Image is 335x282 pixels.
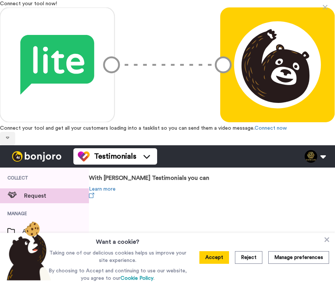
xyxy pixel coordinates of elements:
a: Connect now [255,126,287,131]
p: Taking one of our delicious cookies helps us improve your site experience. [48,249,188,264]
h3: Want a cookie? [96,233,139,246]
span: All [22,227,89,236]
div: Learn more [89,185,335,193]
span: Request [24,191,89,200]
a: Cookie Policy [120,276,153,281]
img: tm-color.svg [78,150,90,162]
h3: With [PERSON_NAME] Testimonials you can [89,175,335,182]
img: bj-logo-header-white.svg [9,151,64,162]
button: Manage preferences [268,251,329,264]
span: Testimonials [94,151,136,162]
p: By choosing to Accept and continuing to use our website, you agree to our . [48,267,188,282]
button: Accept [199,251,229,264]
button: Reject [235,251,262,264]
a: Learn more [89,185,335,199]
